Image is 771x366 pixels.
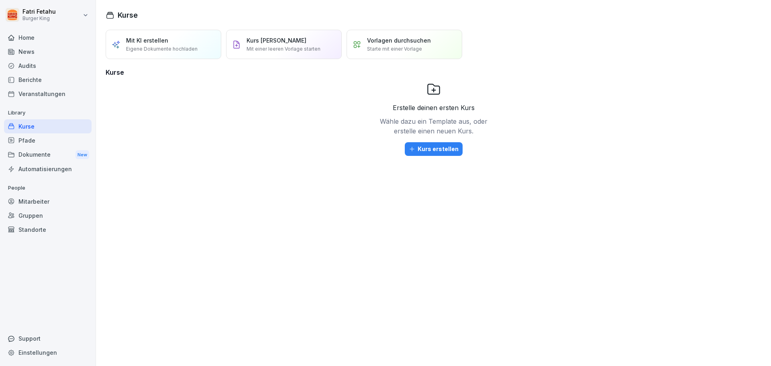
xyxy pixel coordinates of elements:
a: DokumenteNew [4,147,92,162]
p: Eigene Dokumente hochladen [126,45,198,53]
a: Gruppen [4,209,92,223]
p: Kurs [PERSON_NAME] [247,36,306,45]
div: Support [4,331,92,346]
p: Burger King [22,16,56,21]
a: Standorte [4,223,92,237]
p: People [4,182,92,194]
a: Einstellungen [4,346,92,360]
a: Audits [4,59,92,73]
a: Veranstaltungen [4,87,92,101]
a: Pfade [4,133,92,147]
p: Mit KI erstellen [126,36,168,45]
p: Wähle dazu ein Template aus, oder erstelle einen neuen Kurs. [377,117,490,136]
p: Fatri Fetahu [22,8,56,15]
div: Kurs erstellen [409,145,459,153]
p: Library [4,106,92,119]
a: Mitarbeiter [4,194,92,209]
button: Kurs erstellen [405,142,463,156]
p: Mit einer leeren Vorlage starten [247,45,320,53]
div: Dokumente [4,147,92,162]
p: Starte mit einer Vorlage [367,45,422,53]
a: News [4,45,92,59]
h1: Kurse [118,10,138,20]
p: Erstelle deinen ersten Kurs [393,103,475,112]
div: New [75,150,89,159]
a: Home [4,31,92,45]
h3: Kurse [106,67,761,77]
a: Kurse [4,119,92,133]
a: Berichte [4,73,92,87]
p: Vorlagen durchsuchen [367,36,431,45]
a: Automatisierungen [4,162,92,176]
